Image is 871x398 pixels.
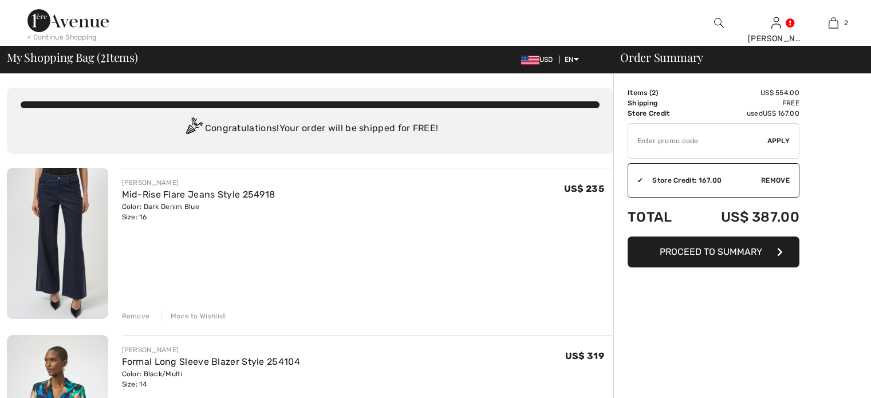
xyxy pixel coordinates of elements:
[689,88,799,98] td: US$ 554.00
[628,88,689,98] td: Items ( )
[829,16,838,30] img: My Bag
[564,183,604,194] span: US$ 235
[122,369,300,389] div: Color: Black/Multi Size: 14
[767,136,790,146] span: Apply
[27,9,109,32] img: 1ère Avenue
[763,109,799,117] span: US$ 167.00
[652,89,656,97] span: 2
[21,117,600,140] div: Congratulations! Your order will be shipped for FREE!
[660,246,762,257] span: Proceed to Summary
[761,175,790,186] span: Remove
[805,16,861,30] a: 2
[122,178,275,188] div: [PERSON_NAME]
[122,202,275,222] div: Color: Dark Denim Blue Size: 16
[565,350,604,361] span: US$ 319
[161,311,226,321] div: Move to Wishlist
[7,52,138,63] span: My Shopping Bag ( Items)
[771,17,781,28] a: Sign In
[122,356,300,367] a: Formal Long Sleeve Blazer Style 254104
[771,16,781,30] img: My Info
[844,18,848,28] span: 2
[689,198,799,237] td: US$ 387.00
[689,98,799,108] td: Free
[628,198,689,237] td: Total
[714,16,724,30] img: search the website
[521,56,539,65] img: US Dollar
[628,108,689,119] td: Store Credit
[521,56,558,64] span: USD
[122,311,150,321] div: Remove
[643,175,761,186] div: Store Credit: 167.00
[122,189,275,200] a: Mid-Rise Flare Jeans Style 254918
[100,49,106,64] span: 2
[748,33,804,45] div: [PERSON_NAME]
[7,168,108,319] img: Mid-Rise Flare Jeans Style 254918
[565,56,579,64] span: EN
[628,98,689,108] td: Shipping
[628,237,799,267] button: Proceed to Summary
[27,32,97,42] div: < Continue Shopping
[606,52,864,63] div: Order Summary
[689,108,799,119] td: used
[628,124,767,158] input: Promo code
[628,175,643,186] div: ✔
[182,117,205,140] img: Congratulation2.svg
[122,345,300,355] div: [PERSON_NAME]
